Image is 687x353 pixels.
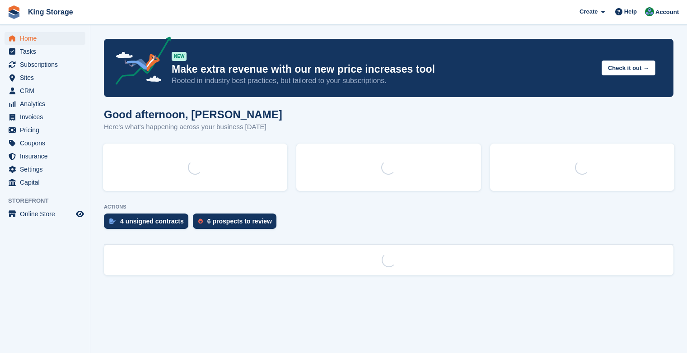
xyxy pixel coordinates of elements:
a: Preview store [75,209,85,219]
img: stora-icon-8386f47178a22dfd0bd8f6a31ec36ba5ce8667c1dd55bd0f319d3a0aa187defe.svg [7,5,21,19]
span: Home [20,32,74,45]
span: Tasks [20,45,74,58]
img: prospect-51fa495bee0391a8d652442698ab0144808aea92771e9ea1ae160a38d050c398.svg [198,218,203,224]
p: Here's what's happening across your business [DATE] [104,122,282,132]
a: menu [5,124,85,136]
img: John King [645,7,654,16]
a: 4 unsigned contracts [104,214,193,233]
div: NEW [172,52,187,61]
a: menu [5,84,85,97]
span: Subscriptions [20,58,74,71]
span: Coupons [20,137,74,149]
span: Create [580,7,598,16]
span: Storefront [8,196,90,205]
img: price-adjustments-announcement-icon-8257ccfd72463d97f412b2fc003d46551f7dbcb40ab6d574587a9cd5c0d94... [108,37,171,88]
a: menu [5,208,85,220]
span: Invoices [20,111,74,123]
p: ACTIONS [104,204,673,210]
span: Settings [20,163,74,176]
a: menu [5,58,85,71]
img: contract_signature_icon-13c848040528278c33f63329250d36e43548de30e8caae1d1a13099fd9432cc5.svg [109,218,116,224]
div: 6 prospects to review [207,218,272,225]
div: 4 unsigned contracts [120,218,184,225]
span: Capital [20,176,74,189]
span: Sites [20,71,74,84]
a: 6 prospects to review [193,214,281,233]
a: menu [5,163,85,176]
p: Rooted in industry best practices, but tailored to your subscriptions. [172,76,594,86]
span: Analytics [20,98,74,110]
a: menu [5,98,85,110]
a: menu [5,71,85,84]
p: Make extra revenue with our new price increases tool [172,63,594,76]
span: Help [624,7,637,16]
a: menu [5,45,85,58]
a: menu [5,150,85,163]
a: King Storage [24,5,77,19]
a: menu [5,176,85,189]
h1: Good afternoon, [PERSON_NAME] [104,108,282,121]
span: Account [655,8,679,17]
span: Pricing [20,124,74,136]
span: CRM [20,84,74,97]
button: Check it out → [602,60,655,75]
a: menu [5,111,85,123]
a: menu [5,137,85,149]
a: menu [5,32,85,45]
span: Insurance [20,150,74,163]
span: Online Store [20,208,74,220]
